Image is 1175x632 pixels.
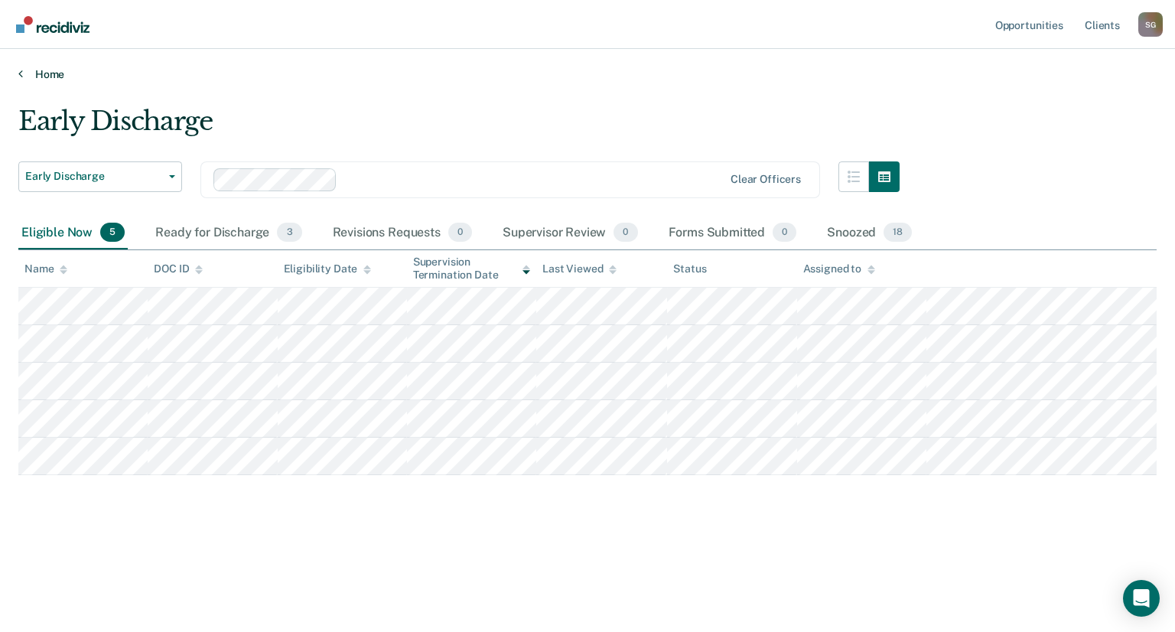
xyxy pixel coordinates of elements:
[154,262,203,275] div: DOC ID
[18,217,128,250] div: Eligible Now5
[284,262,372,275] div: Eligibility Date
[773,223,796,243] span: 0
[24,262,67,275] div: Name
[731,173,801,186] div: Clear officers
[18,67,1157,81] a: Home
[884,223,912,243] span: 18
[500,217,641,250] div: Supervisor Review0
[1138,12,1163,37] div: S G
[100,223,125,243] span: 5
[666,217,800,250] div: Forms Submitted0
[152,217,304,250] div: Ready for Discharge3
[673,262,706,275] div: Status
[1123,580,1160,617] div: Open Intercom Messenger
[25,170,163,183] span: Early Discharge
[824,217,915,250] div: Snoozed18
[542,262,617,275] div: Last Viewed
[277,223,301,243] span: 3
[330,217,475,250] div: Revisions Requests0
[1138,12,1163,37] button: Profile dropdown button
[803,262,875,275] div: Assigned to
[413,256,530,282] div: Supervision Termination Date
[614,223,637,243] span: 0
[16,16,90,33] img: Recidiviz
[448,223,472,243] span: 0
[18,106,900,149] div: Early Discharge
[18,161,182,192] button: Early Discharge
